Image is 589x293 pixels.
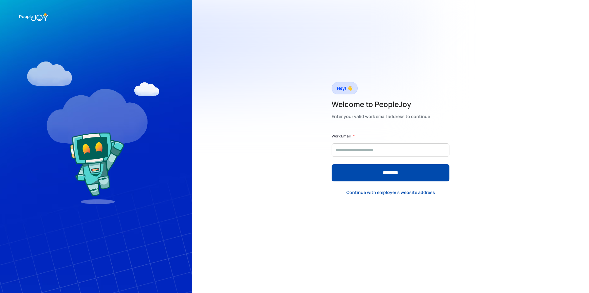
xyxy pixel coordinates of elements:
[332,99,430,109] h2: Welcome to PeopleJoy
[341,186,440,199] a: Continue with employer's website address
[332,112,430,121] div: Enter your valid work email address to continue
[346,189,435,196] div: Continue with employer's website address
[332,133,449,181] form: Form
[337,84,352,93] div: Hey! 👋
[332,133,351,139] label: Work Email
